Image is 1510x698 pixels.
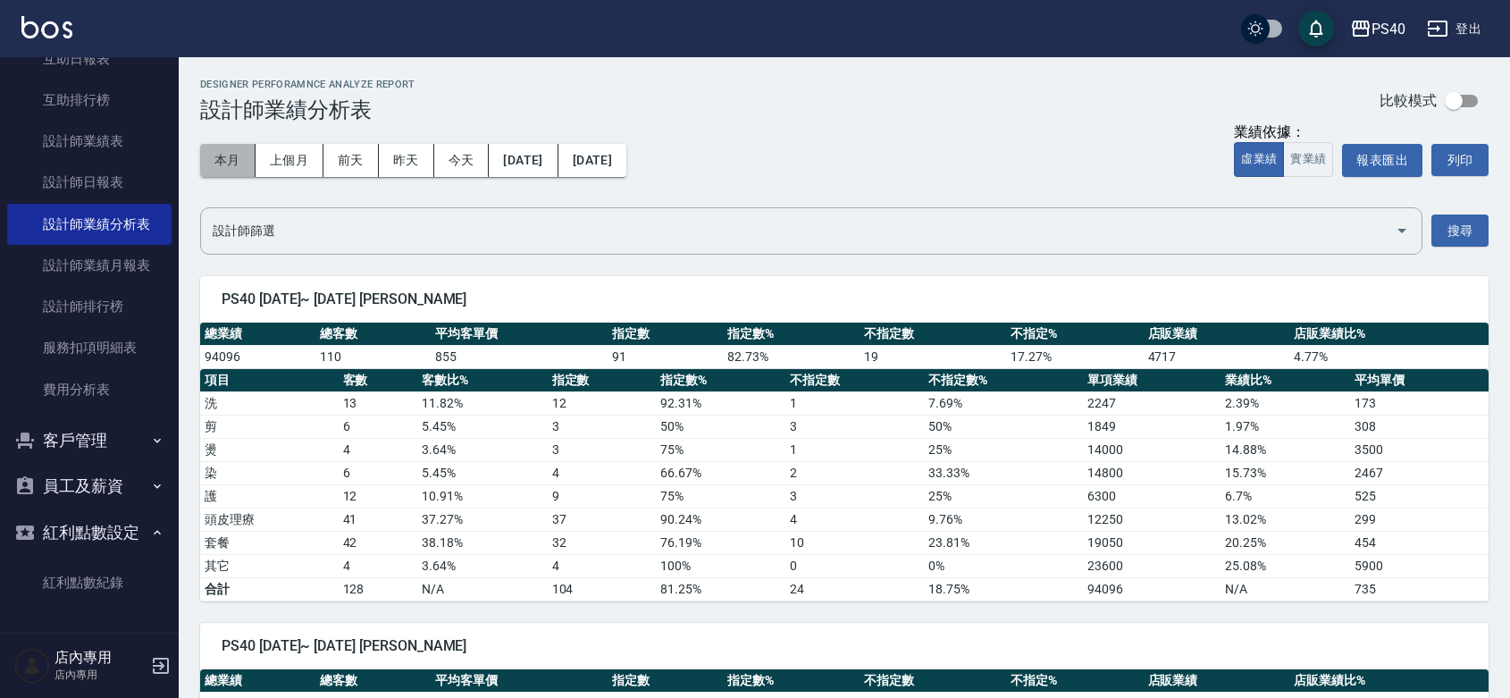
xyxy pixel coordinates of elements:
button: 今天 [434,144,490,177]
th: 總業績 [200,323,315,346]
h5: 店內專用 [55,649,146,667]
th: 店販業績 [1144,323,1290,346]
td: N/A [417,577,547,601]
td: 91 [608,345,723,368]
a: 設計師業績月報表 [7,245,172,286]
td: 1.97 % [1221,415,1350,438]
h2: Designer Perforamnce Analyze Report [200,79,415,90]
td: 12250 [1083,508,1221,531]
p: 比較模式 [1380,91,1437,110]
td: 4 [339,554,418,577]
span: PS40 [DATE]~ [DATE] [PERSON_NAME] [222,290,1467,308]
button: [DATE] [489,144,558,177]
td: 3500 [1350,438,1489,461]
td: 染 [200,461,339,484]
th: 總業績 [200,669,315,693]
th: 不指定數 [860,669,1006,693]
td: 合計 [200,577,339,601]
td: 10.91 % [417,484,547,508]
div: 業績依據： [1234,123,1333,142]
th: 不指定數 [785,369,924,392]
th: 平均客單價 [431,323,608,346]
a: 設計師業績分析表 [7,204,172,245]
td: 2 [785,461,924,484]
img: Person [14,648,50,684]
td: 12 [339,484,418,508]
img: Logo [21,16,72,38]
td: 2.39 % [1221,391,1350,415]
button: 報表匯出 [1342,144,1422,177]
button: [DATE] [558,144,626,177]
button: Open [1388,216,1416,245]
td: 6 [339,461,418,484]
td: 4 [785,508,924,531]
th: 總客數 [315,669,431,693]
td: 1 [785,438,924,461]
td: 25 % [924,484,1083,508]
td: N/A [1221,577,1350,601]
td: 110 [315,345,431,368]
th: 指定數% [656,369,785,392]
span: PS40 [DATE]~ [DATE] [PERSON_NAME] [222,637,1467,655]
td: 3 [785,484,924,508]
td: 5900 [1350,554,1489,577]
td: 3 [785,415,924,438]
th: 客數 [339,369,418,392]
a: 設計師排行榜 [7,286,172,327]
td: 12 [548,391,657,415]
div: PS40 [1372,18,1405,40]
td: 洗 [200,391,339,415]
td: 燙 [200,438,339,461]
td: 6300 [1083,484,1221,508]
a: 互助日報表 [7,38,172,80]
td: 14.88 % [1221,438,1350,461]
button: 昨天 [379,144,434,177]
td: 33.33 % [924,461,1083,484]
td: 0 [785,554,924,577]
button: 列印 [1431,144,1489,176]
td: 104 [548,577,657,601]
td: 15.73 % [1221,461,1350,484]
td: 2467 [1350,461,1489,484]
td: 17.27 % [1006,345,1144,368]
th: 指定數 [548,369,657,392]
th: 業績比% [1221,369,1350,392]
td: 其它 [200,554,339,577]
button: PS40 [1343,11,1413,47]
td: 23.81 % [924,531,1083,554]
th: 客數比% [417,369,547,392]
td: 護 [200,484,339,508]
input: 選擇設計師 [208,215,1388,247]
td: 37 [548,508,657,531]
td: 3 [548,415,657,438]
td: 66.67 % [656,461,785,484]
a: 互助排行榜 [7,80,172,121]
button: 客戶管理 [7,417,172,464]
td: 37.27 % [417,508,547,531]
td: 81.25% [656,577,785,601]
button: 上個月 [256,144,323,177]
td: 5.45 % [417,415,547,438]
a: 費用分析表 [7,369,172,410]
td: 735 [1350,577,1489,601]
td: 11.82 % [417,391,547,415]
td: 75 % [656,484,785,508]
td: 4.77 % [1289,345,1489,368]
th: 指定數 [608,323,723,346]
td: 10 [785,531,924,554]
button: 前天 [323,144,379,177]
td: 19 [860,345,1006,368]
td: 6 [339,415,418,438]
td: 855 [431,345,608,368]
td: 頭皮理療 [200,508,339,531]
th: 不指定數 [860,323,1006,346]
th: 指定數 [608,669,723,693]
td: 4717 [1144,345,1290,368]
h3: 設計師業績分析表 [200,97,415,122]
td: 6.7 % [1221,484,1350,508]
th: 指定數% [723,323,860,346]
p: 店內專用 [55,667,146,683]
table: a dense table [200,369,1489,601]
th: 不指定% [1006,323,1144,346]
td: 5.45 % [417,461,547,484]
